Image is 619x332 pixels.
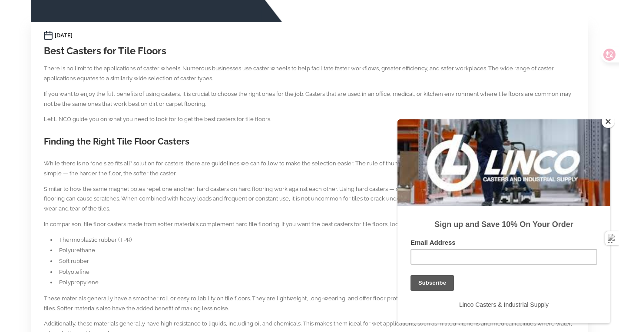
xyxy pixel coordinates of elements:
p: Similar to how the same magnet poles repel one another, hard casters on hard flooring work agains... [44,184,575,214]
strong: Sign up and Save 10% On Your Order [37,101,175,109]
time: [DATE] [55,31,73,40]
h1: Best Casters for Tile Floors [44,44,575,58]
li: Thermoplastic rubber (TPR) [57,235,575,245]
input: Subscribe [13,156,56,171]
li: Polyurethane [57,246,575,255]
h2: Finding the Right Tile Floor Casters [44,135,575,148]
li: Soft rubber [57,256,575,266]
p: There is no limit to the applications of caster wheels. Numerous businesses use caster wheels to ... [44,64,575,84]
button: Subscribe [10,13,53,29]
p: These materials generally have a smoother roll or easy rollability on tile floors. They are light... [44,294,575,314]
li: Polyolefine [57,267,575,277]
label: Email Address [13,119,200,130]
span: Linco Casters & Industrial Supply [62,182,151,189]
p: While there is no “one size fits all” solution for casters, there are guidelines we can follow to... [44,159,575,179]
li: Polypropylene [57,278,575,287]
p: If you want to enjoy the full benefits of using casters, it is crucial to choose the right ones f... [44,89,575,109]
p: In comparison, tile floor casters made from softer materials complement hard tile flooring. If yo... [44,220,575,230]
p: Let LINCO guide you on what you need to look for to get the best casters for tile floors. [44,115,575,125]
button: Close [602,115,615,128]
